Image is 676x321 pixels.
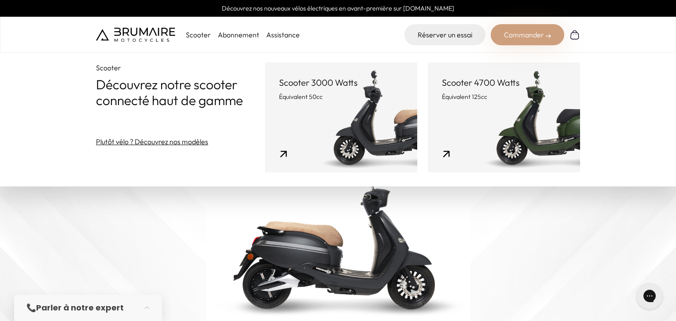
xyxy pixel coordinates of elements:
[218,30,259,39] a: Abonnement
[569,29,580,40] img: Panier
[442,92,566,101] p: Équivalent 125cc
[96,62,265,73] p: Scooter
[96,28,175,42] img: Brumaire Motocycles
[632,280,667,312] iframe: Gorgias live chat messenger
[428,62,580,172] a: Scooter 4700 Watts Équivalent 125cc
[266,30,300,39] a: Assistance
[404,24,485,45] a: Réserver un essai
[279,92,403,101] p: Équivalent 50cc
[546,33,551,39] img: right-arrow-2.png
[442,77,566,89] p: Scooter 4700 Watts
[279,77,403,89] p: Scooter 3000 Watts
[96,77,265,108] p: Découvrez notre scooter connecté haut de gamme
[186,29,211,40] p: Scooter
[491,24,564,45] div: Commander
[265,62,417,172] a: Scooter 3000 Watts Équivalent 50cc
[96,136,208,147] a: Plutôt vélo ? Découvrez nos modèles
